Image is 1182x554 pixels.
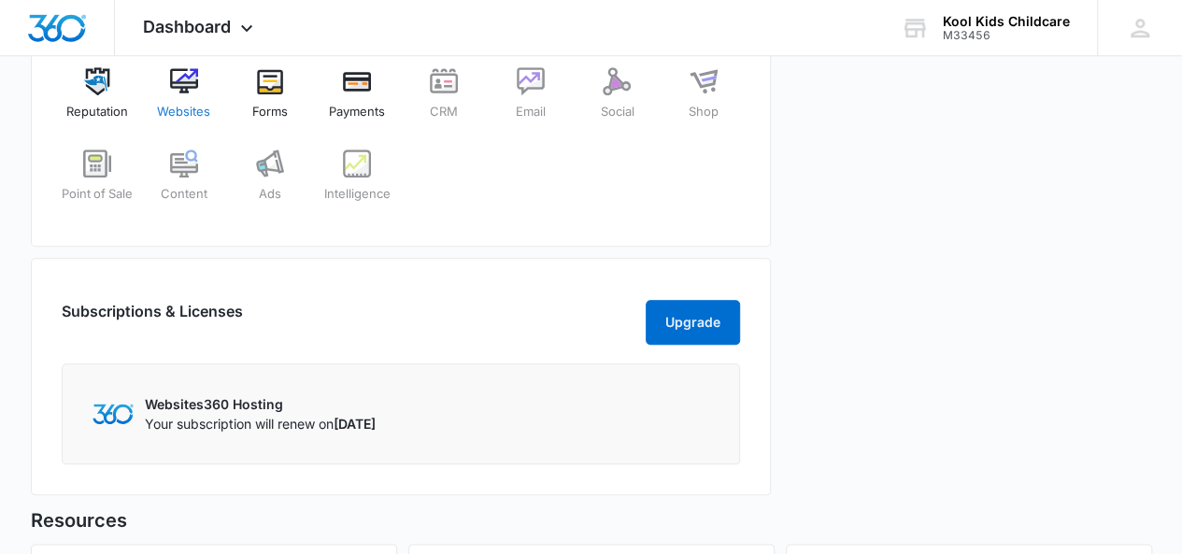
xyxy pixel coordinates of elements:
div: account name [943,14,1070,29]
img: Marketing 360 Logo [93,404,134,423]
a: Forms [235,67,306,135]
a: Shop [668,67,740,135]
a: Point of Sale [62,149,134,217]
p: Your subscription will renew on [145,414,376,433]
a: Websites [148,67,220,135]
span: Payments [329,103,385,121]
span: Social [600,103,634,121]
span: Point of Sale [62,185,133,204]
a: Content [148,149,220,217]
p: Websites360 Hosting [145,394,376,414]
span: Dashboard [143,17,231,36]
span: Shop [689,103,719,121]
div: account id [943,29,1070,42]
span: [DATE] [334,416,376,432]
span: Content [161,185,207,204]
a: Intelligence [321,149,393,217]
a: Reputation [62,67,134,135]
span: Ads [259,185,281,204]
span: Email [516,103,546,121]
a: Ads [235,149,306,217]
a: Payments [321,67,393,135]
span: CRM [430,103,458,121]
span: Websites [157,103,210,121]
a: Email [494,67,566,135]
a: Social [581,67,653,135]
h2: Subscriptions & Licenses [62,300,243,337]
a: CRM [408,67,480,135]
h5: Resources [31,506,1152,534]
span: Forms [252,103,288,121]
button: Upgrade [646,300,740,345]
span: Intelligence [324,185,391,204]
span: Reputation [66,103,128,121]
